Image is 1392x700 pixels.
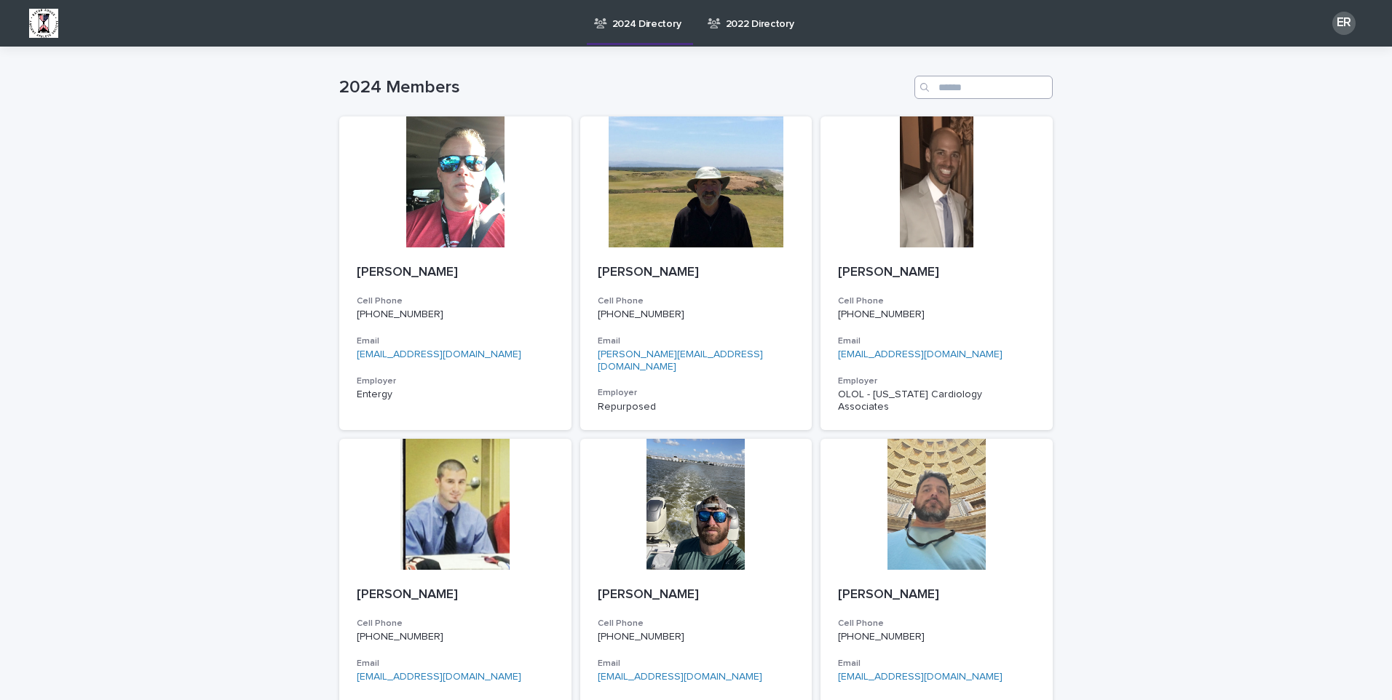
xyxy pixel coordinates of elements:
h3: Email [598,658,795,669]
h3: Email [838,335,1035,347]
p: [PERSON_NAME] [598,587,795,603]
p: [PERSON_NAME] [357,265,554,281]
h3: Email [357,658,554,669]
a: [PHONE_NUMBER] [357,309,443,319]
p: Repurposed [598,401,795,413]
div: ER [1332,12,1356,35]
a: [EMAIL_ADDRESS][DOMAIN_NAME] [357,349,521,359]
h3: Employer [357,375,554,387]
img: BsxibNoaTPe9uU9VL587 [29,9,58,38]
p: [PERSON_NAME] [598,265,795,281]
a: [EMAIL_ADDRESS][DOMAIN_NAME] [357,672,521,682]
h3: Employer [838,375,1035,387]
h3: Email [357,335,554,347]
a: [PERSON_NAME]Cell Phone[PHONE_NUMBER]Email[EMAIL_ADDRESS][DOMAIN_NAME]EmployerOLOL - [US_STATE] C... [820,116,1053,430]
p: OLOL - [US_STATE] Cardiology Associates [838,389,1035,413]
a: [EMAIL_ADDRESS][DOMAIN_NAME] [838,672,1003,682]
p: [PERSON_NAME] [838,587,1035,603]
h1: 2024 Members [339,77,909,98]
a: [EMAIL_ADDRESS][DOMAIN_NAME] [838,349,1003,359]
h3: Employer [598,387,795,399]
a: [PERSON_NAME][EMAIL_ADDRESS][DOMAIN_NAME] [598,349,763,372]
p: [PERSON_NAME] [838,265,1035,281]
h3: Email [838,658,1035,669]
a: [PHONE_NUMBER] [598,632,684,642]
a: [PERSON_NAME]Cell Phone[PHONE_NUMBER]Email[PERSON_NAME][EMAIL_ADDRESS][DOMAIN_NAME]EmployerRepurp... [580,116,812,430]
h3: Cell Phone [838,618,1035,629]
input: Search [914,76,1053,99]
p: Entergy [357,389,554,401]
h3: Cell Phone [838,295,1035,307]
a: [EMAIL_ADDRESS][DOMAIN_NAME] [598,672,762,682]
a: [PHONE_NUMBER] [838,309,925,319]
p: [PERSON_NAME] [357,587,554,603]
h3: Cell Phone [357,618,554,629]
a: [PHONE_NUMBER] [598,309,684,319]
a: [PHONE_NUMBER] [357,632,443,642]
h3: Cell Phone [598,618,795,629]
h3: Cell Phone [598,295,795,307]
h3: Cell Phone [357,295,554,307]
a: [PHONE_NUMBER] [838,632,925,642]
a: [PERSON_NAME]Cell Phone[PHONE_NUMBER]Email[EMAIL_ADDRESS][DOMAIN_NAME]EmployerEntergy [339,116,572,430]
h3: Email [598,335,795,347]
